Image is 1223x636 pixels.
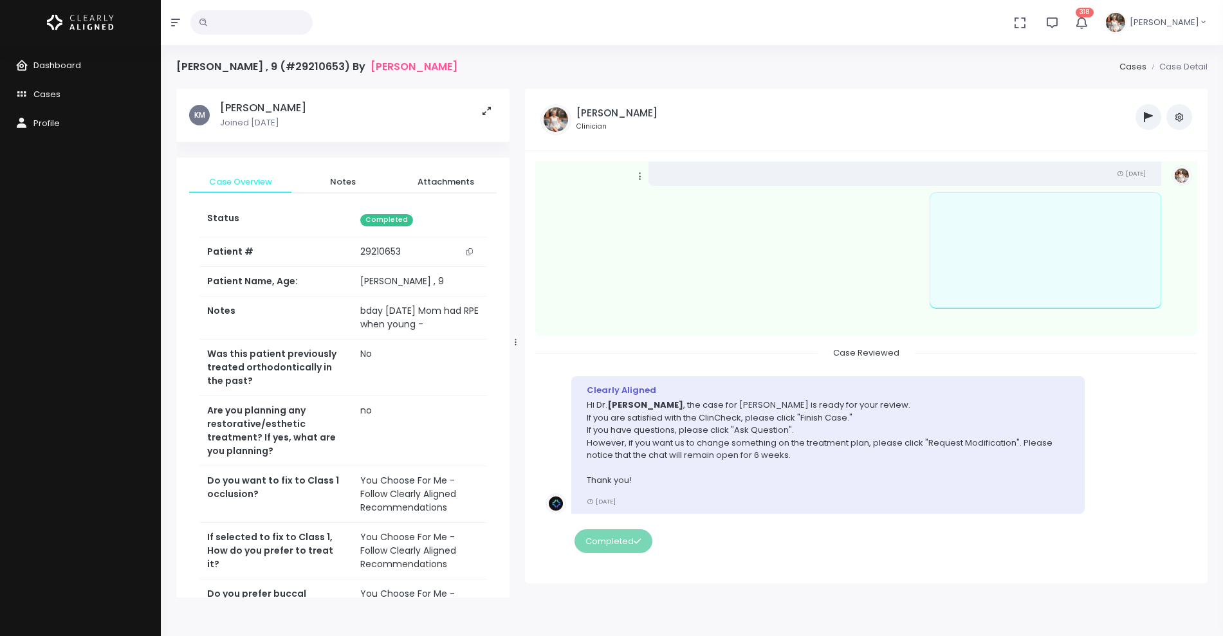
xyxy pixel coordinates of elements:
[1104,11,1127,34] img: Header Avatar
[587,399,1069,487] p: Hi Dr. , the case for [PERSON_NAME] is ready for your review. If you are satisfied with the ClinC...
[33,59,81,71] span: Dashboard
[199,204,353,237] th: Status
[371,60,457,73] a: [PERSON_NAME]
[176,60,457,73] h4: [PERSON_NAME] , 9 (#29210653) By
[587,497,616,505] small: [DATE]
[199,396,353,466] th: Are you planning any restorative/esthetic treatment? If yes, what are you planning?
[405,176,486,188] span: Attachments
[199,340,353,396] th: Was this patient previously treated orthodontically in the past?
[576,122,657,132] small: Clinician
[33,88,60,100] span: Cases
[199,296,353,340] th: Notes
[353,523,486,579] td: You Choose For Me - Follow Clearly Aligned Recommendations
[220,116,306,129] p: Joined [DATE]
[220,102,306,114] h5: [PERSON_NAME]
[199,267,353,296] th: Patient Name, Age:
[1130,16,1199,29] span: [PERSON_NAME]
[199,237,353,267] th: Patient #
[576,107,657,119] h5: [PERSON_NAME]
[353,340,486,396] td: No
[176,89,510,597] div: scrollable content
[189,105,210,125] span: KM
[1119,60,1146,73] a: Cases
[47,9,114,36] img: Logo Horizontal
[1146,60,1208,73] li: Case Detail
[1117,169,1146,177] small: [DATE]
[353,396,486,466] td: no
[353,267,486,296] td: [PERSON_NAME] , 9
[607,399,683,411] b: [PERSON_NAME]
[587,384,1069,397] div: Clearly Aligned
[199,523,353,579] th: If selected to fix to Class 1, How do you prefer to treat it?
[818,343,915,363] span: Case Reviewed
[33,117,60,129] span: Profile
[353,466,486,523] td: You Choose For Me - Follow Clearly Aligned Recommendations
[302,176,383,188] span: Notes
[360,214,413,226] span: Completed
[1076,8,1094,17] span: 318
[199,176,281,188] span: Case Overview
[535,161,1197,569] div: scrollable content
[199,466,353,523] th: Do you want to fix to Class 1 occlusion?
[353,296,486,340] td: bday [DATE] Mom had RPE when young -
[353,237,486,267] td: 29210653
